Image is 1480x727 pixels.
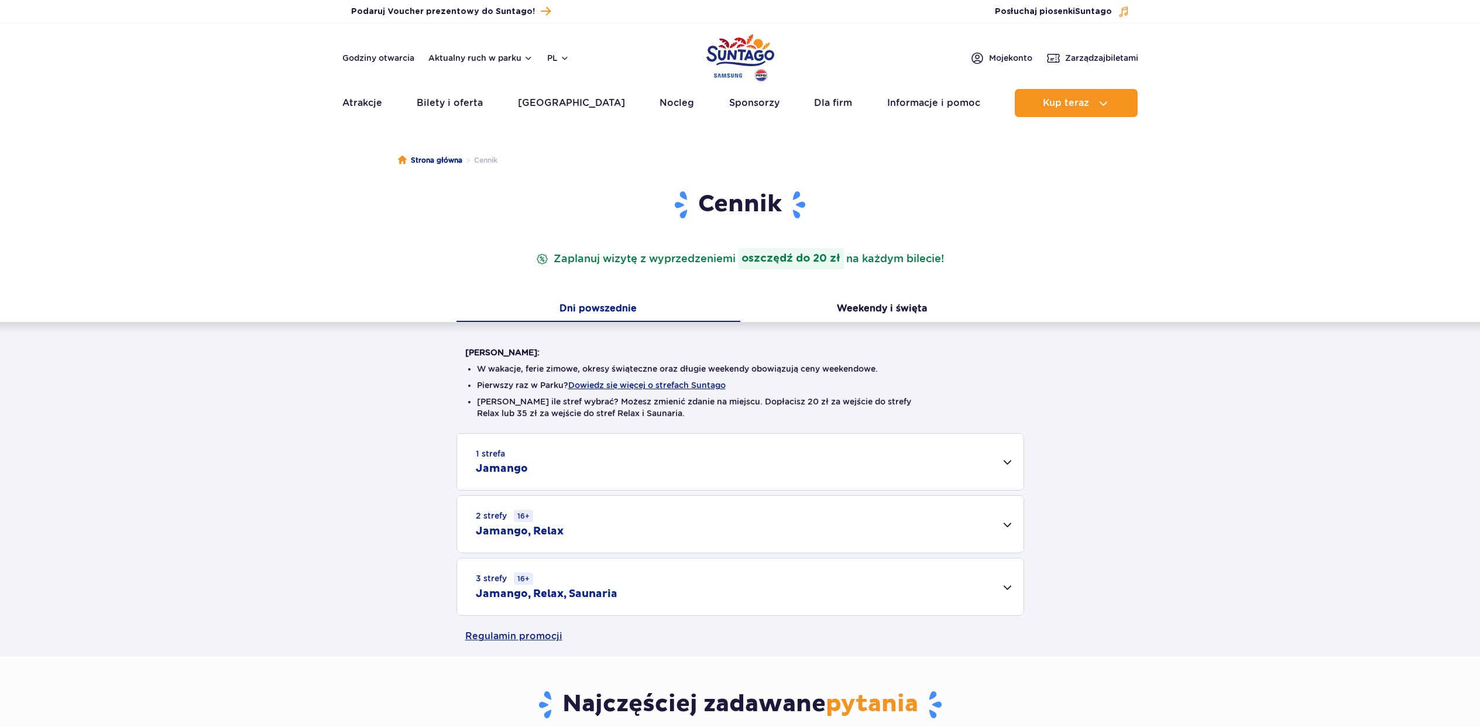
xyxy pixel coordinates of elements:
[1046,51,1138,65] a: Zarządzajbiletami
[706,29,774,83] a: Park of Poland
[995,6,1112,18] span: Posłuchaj piosenki
[462,155,497,166] li: Cennik
[342,52,414,64] a: Godziny otwarcia
[476,587,617,601] h2: Jamango, Relax, Saunaria
[351,4,551,19] a: Podaruj Voucher prezentowy do Suntago!
[738,248,844,269] strong: oszczędź do 20 zł
[465,690,1015,720] h3: Najczęściej zadawane
[547,52,569,64] button: pl
[428,53,533,63] button: Aktualny ruch w parku
[514,572,533,585] small: 16+
[1075,8,1112,16] span: Suntago
[729,89,780,117] a: Sponsorzy
[887,89,980,117] a: Informacje i pomoc
[417,89,483,117] a: Bilety i oferta
[465,616,1015,657] a: Regulamin promocji
[465,190,1015,220] h1: Cennik
[826,690,918,719] span: pytania
[398,155,462,166] a: Strona główna
[1065,52,1138,64] span: Zarządzaj biletami
[476,510,533,522] small: 2 strefy
[814,89,852,117] a: Dla firm
[970,51,1032,65] a: Mojekonto
[1015,89,1138,117] button: Kup teraz
[518,89,625,117] a: [GEOGRAPHIC_DATA]
[740,297,1024,322] button: Weekendy i święta
[476,572,533,585] small: 3 strefy
[477,363,1004,375] li: W wakacje, ferie zimowe, okresy świąteczne oraz długie weekendy obowiązują ceny weekendowe.
[351,6,535,18] span: Podaruj Voucher prezentowy do Suntago!
[1043,98,1089,108] span: Kup teraz
[477,396,1004,419] li: [PERSON_NAME] ile stref wybrać? Możesz zmienić zdanie na miejscu. Dopłacisz 20 zł za wejście do s...
[476,448,505,459] small: 1 strefa
[995,6,1129,18] button: Posłuchaj piosenkiSuntago
[342,89,382,117] a: Atrakcje
[534,248,946,269] p: Zaplanuj wizytę z wyprzedzeniem na każdym bilecie!
[456,297,740,322] button: Dni powszednie
[568,380,726,390] button: Dowiedz się więcej o strefach Suntago
[477,379,1004,391] li: Pierwszy raz w Parku?
[514,510,533,522] small: 16+
[465,348,540,357] strong: [PERSON_NAME]:
[476,524,564,539] h2: Jamango, Relax
[476,462,528,476] h2: Jamango
[989,52,1032,64] span: Moje konto
[660,89,694,117] a: Nocleg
